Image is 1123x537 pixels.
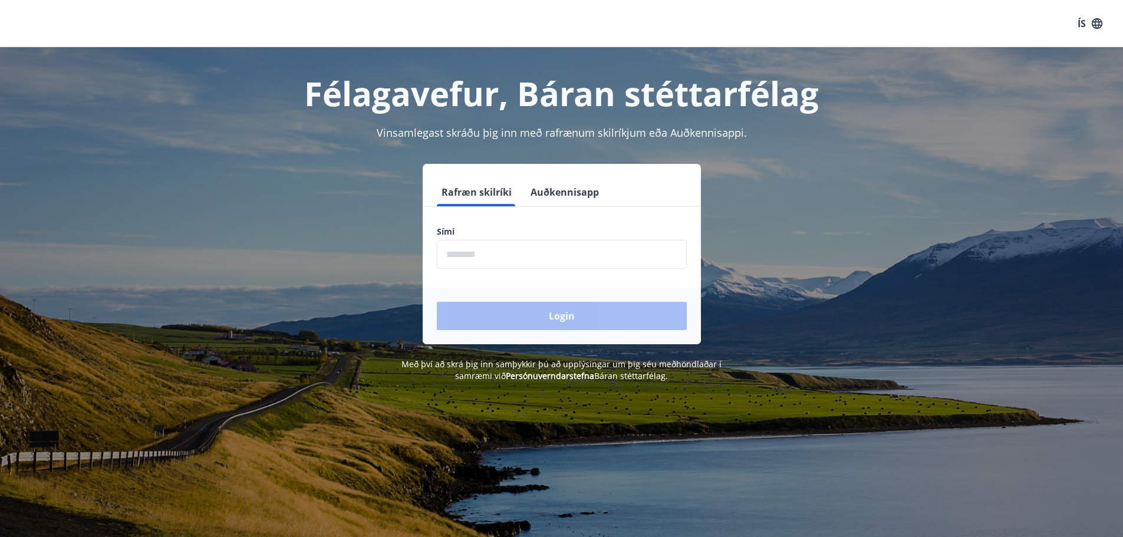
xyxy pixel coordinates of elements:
a: Persónuverndarstefna [506,370,594,381]
label: Sími [437,226,687,238]
span: Vinsamlegast skráðu þig inn með rafrænum skilríkjum eða Auðkennisappi. [377,126,747,140]
span: Með því að skrá þig inn samþykkir þú að upplýsingar um þig séu meðhöndlaðar í samræmi við Báran s... [401,358,722,381]
button: ÍS [1071,13,1109,34]
h1: Félagavefur, Báran stéttarfélag [152,71,972,116]
button: Rafræn skilríki [437,178,516,206]
button: Auðkennisapp [526,178,604,206]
